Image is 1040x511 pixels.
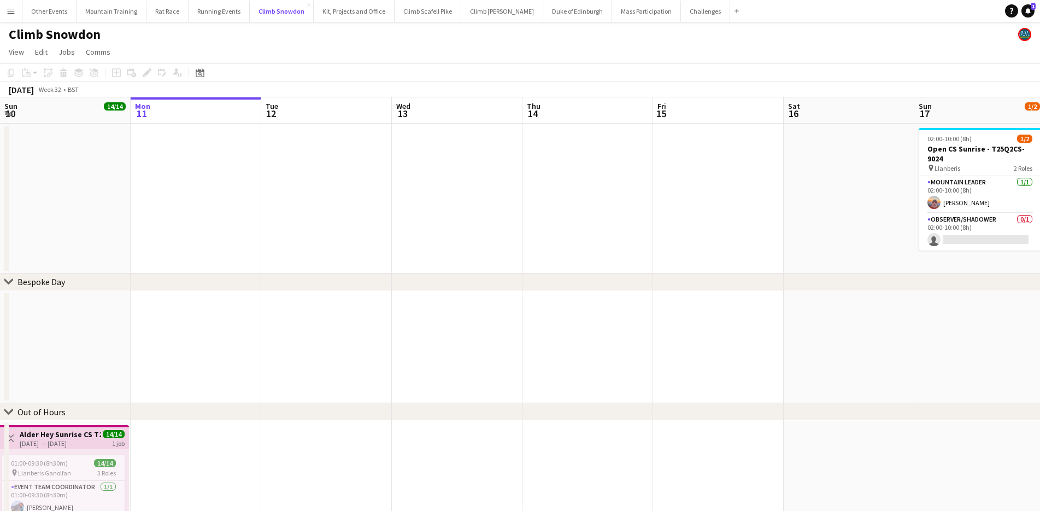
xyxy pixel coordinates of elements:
span: Wed [396,101,410,111]
span: Mon [135,101,150,111]
span: 13 [395,107,410,120]
div: BST [68,85,79,94]
app-user-avatar: Staff RAW Adventures [1018,28,1031,41]
div: 1 Job [104,112,125,120]
button: Running Events [189,1,250,22]
span: Llanberis Ganolfan [18,469,71,477]
a: Comms [81,45,115,59]
span: Sat [788,101,800,111]
div: 1 job [112,438,125,448]
div: Out of Hours [17,407,66,417]
span: Sun [919,101,932,111]
span: 12 [264,107,278,120]
a: 1 [1021,4,1035,18]
span: 14 [525,107,540,120]
button: Duke of Edinburgh [543,1,612,22]
button: Mass Participation [612,1,681,22]
span: 1 [1031,3,1036,10]
span: Llanberis [935,164,960,172]
span: 1/2 [1017,135,1032,143]
span: Comms [86,47,110,57]
a: Jobs [54,45,79,59]
span: 01:00-09:30 (8h30m) [11,459,68,467]
span: 14/14 [94,459,116,467]
button: Rat Race [146,1,189,22]
span: 2 Roles [1014,164,1032,172]
span: 02:00-10:00 (8h) [927,135,972,143]
span: Thu [527,101,540,111]
button: Climb Scafell Pike [395,1,461,22]
div: [DATE] [9,84,34,95]
span: Tue [266,101,278,111]
a: View [4,45,28,59]
span: Fri [657,101,666,111]
span: View [9,47,24,57]
a: Edit [31,45,52,59]
button: Climb Snowdon [250,1,314,22]
span: 10 [3,107,17,120]
button: Mountain Training [77,1,146,22]
button: Other Events [22,1,77,22]
span: 15 [656,107,666,120]
button: Challenges [681,1,730,22]
div: Bespoke Day [17,276,65,287]
span: Jobs [58,47,75,57]
div: [DATE] → [DATE] [20,439,101,448]
button: Kit, Projects and Office [314,1,395,22]
span: Sun [4,101,17,111]
h1: Climb Snowdon [9,26,101,43]
span: 14/14 [103,430,125,438]
div: 1 Job [1025,112,1039,120]
span: 3 Roles [97,469,116,477]
span: 16 [786,107,800,120]
span: Edit [35,47,48,57]
span: 11 [133,107,150,120]
button: Climb [PERSON_NAME] [461,1,543,22]
span: 14/14 [104,102,126,111]
span: 17 [917,107,932,120]
h3: Alder Hey Sunrise CS T25Q2CS-9162 [20,429,101,439]
span: Week 32 [36,85,63,94]
span: 1/2 [1025,102,1040,111]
